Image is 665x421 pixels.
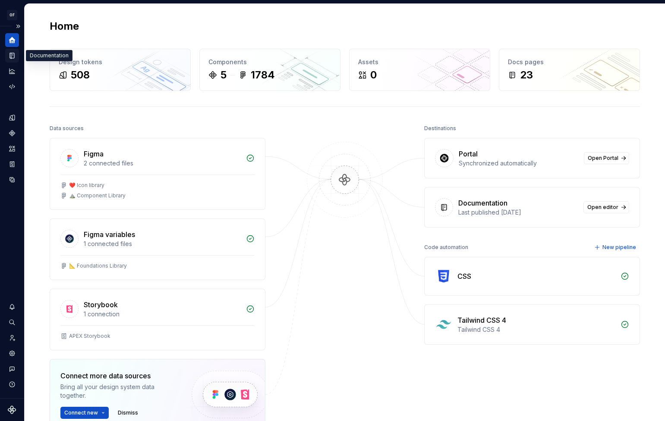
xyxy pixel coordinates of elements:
[424,122,456,134] div: Destinations
[69,182,104,189] div: ❤️ Icon library
[424,241,468,253] div: Code automation
[583,201,629,213] a: Open editor
[84,310,241,318] div: 1 connection
[5,362,19,376] button: Contact support
[60,407,109,419] button: Connect new
[5,49,19,62] a: Documentation
[370,68,377,82] div: 0
[5,126,19,140] a: Components
[60,383,177,400] div: Bring all your design system data together.
[59,58,182,66] div: Design tokens
[592,241,640,253] button: New pipeline
[84,159,241,168] div: 2 connected files
[5,33,19,47] a: Home
[199,49,340,91] a: Components51784
[457,325,615,334] div: Tailwind CSS 4
[221,68,227,82] div: 5
[84,149,104,159] div: Figma
[5,331,19,345] a: Invite team
[8,405,16,414] svg: Supernova Logo
[5,346,19,360] a: Settings
[458,208,578,217] div: Last published [DATE]
[358,58,481,66] div: Assets
[50,138,265,210] a: Figma2 connected files❤️ Icon library⛰️ Component Library
[69,333,110,340] div: APEX Storybook
[5,111,19,125] a: Design tokens
[5,157,19,171] a: Storybook stories
[118,409,138,416] span: Dismiss
[26,50,72,61] div: Documentation
[64,409,98,416] span: Connect new
[459,159,579,168] div: Synchronized automatically
[5,300,19,314] button: Notifications
[84,240,241,248] div: 1 connected files
[251,68,275,82] div: 1784
[602,244,636,251] span: New pipeline
[457,315,506,325] div: Tailwind CSS 4
[508,58,631,66] div: Docs pages
[69,262,127,269] div: 📐 Foundations Library
[50,289,265,350] a: Storybook1 connectionAPEX Storybook
[71,68,90,82] div: 508
[458,198,507,208] div: Documentation
[208,58,331,66] div: Components
[499,49,640,91] a: Docs pages23
[5,64,19,78] a: Analytics
[60,371,177,381] div: Connect more data sources
[5,173,19,187] a: Data sources
[459,149,478,159] div: Portal
[84,299,118,310] div: Storybook
[587,204,618,211] span: Open editor
[114,407,142,419] button: Dismiss
[520,68,533,82] div: 23
[457,271,471,281] div: CSS
[2,6,22,24] button: OF
[7,10,17,20] div: OF
[584,152,629,164] a: Open Portal
[5,80,19,94] a: Code automation
[69,192,126,199] div: ⛰️ Component Library
[349,49,490,91] a: Assets0
[50,19,79,33] h2: Home
[5,142,19,156] a: Assets
[50,218,265,280] a: Figma variables1 connected files📐 Foundations Library
[12,20,24,32] button: Expand sidebar
[588,155,618,162] span: Open Portal
[5,315,19,329] button: Search ⌘K
[50,122,84,134] div: Data sources
[84,229,135,240] div: Figma variables
[50,49,191,91] a: Design tokens508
